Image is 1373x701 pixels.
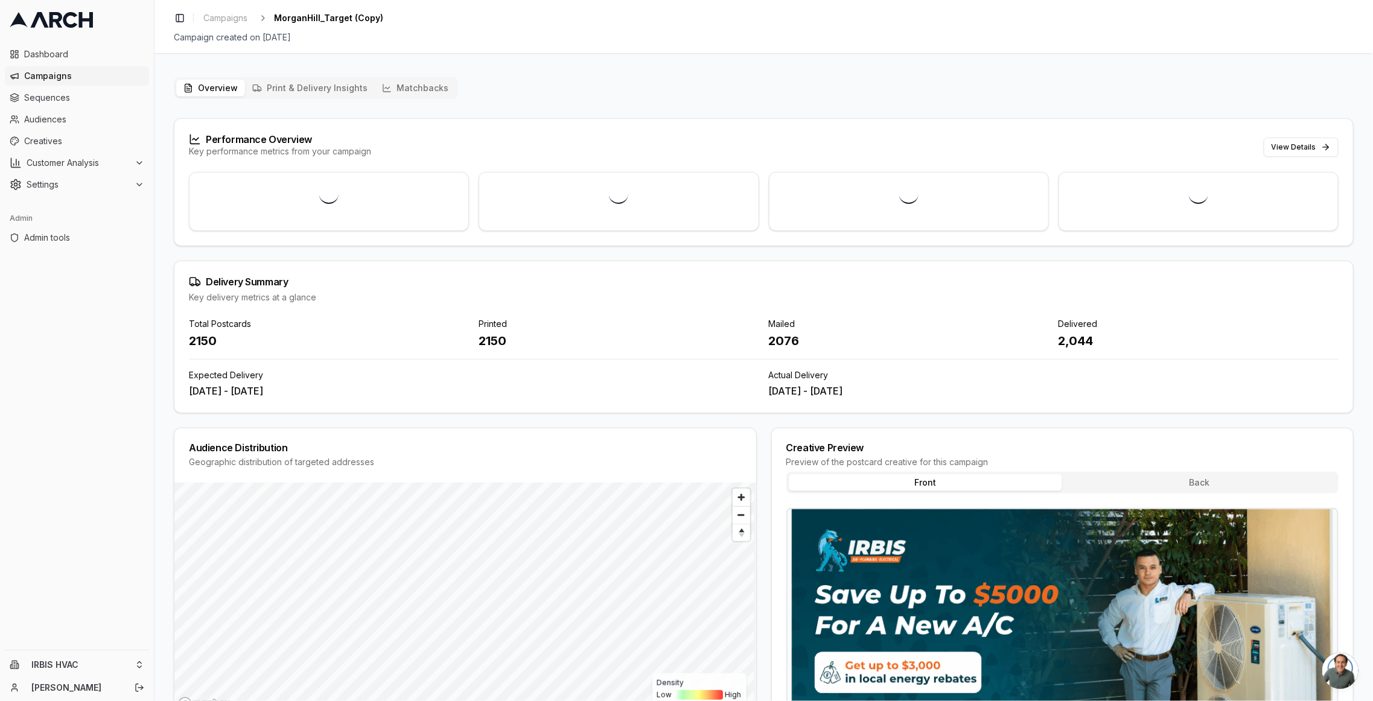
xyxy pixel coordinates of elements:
span: Campaigns [24,70,144,82]
div: Delivered [1059,318,1339,330]
div: Performance Overview [189,133,371,145]
span: High [725,690,742,700]
span: Dashboard [24,48,144,60]
button: Zoom out [733,506,750,524]
span: IRBIS HVAC [31,659,130,670]
div: Mailed [769,318,1049,330]
div: Expected Delivery [189,369,759,381]
span: Settings [27,179,130,191]
span: Campaigns [203,12,247,24]
button: Zoom in [733,489,750,506]
button: Print & Delivery Insights [245,80,375,97]
button: Log out [131,679,148,696]
span: Admin tools [24,232,144,244]
div: Creative Preview [786,443,1339,452]
button: Customer Analysis [5,153,149,173]
div: [DATE] - [DATE] [769,384,1339,398]
nav: breadcrumb [199,10,383,27]
div: Delivery Summary [189,276,1339,288]
button: View Details [1264,138,1339,157]
a: Sequences [5,88,149,107]
span: Customer Analysis [27,157,130,169]
span: MorganHill_Target (Copy) [274,12,383,24]
button: Matchbacks [375,80,456,97]
button: Front [789,474,1063,491]
div: Audience Distribution [189,443,742,452]
a: Creatives [5,132,149,151]
a: Campaigns [5,66,149,86]
div: [DATE] - [DATE] [189,384,759,398]
button: Reset bearing to north [733,524,750,541]
span: Audiences [24,113,144,125]
div: 2076 [769,332,1049,349]
button: Overview [176,80,245,97]
div: Key performance metrics from your campaign [189,145,371,157]
div: Campaign created on [DATE] [174,31,1354,43]
div: Printed [479,318,759,330]
div: 2150 [479,332,759,349]
div: Preview of the postcard creative for this campaign [786,456,1339,468]
a: Admin tools [5,228,149,247]
div: Geographic distribution of targeted addresses [189,456,742,468]
div: Actual Delivery [769,369,1339,381]
div: Key delivery metrics at a glance [189,291,1339,303]
a: Dashboard [5,45,149,64]
div: 2,044 [1059,332,1339,349]
div: Total Postcards [189,318,469,330]
span: Creatives [24,135,144,147]
a: Audiences [5,110,149,129]
div: Admin [5,209,149,228]
span: Low [657,690,672,700]
div: Density [657,678,742,688]
div: 2150 [189,332,469,349]
a: Open chat [1322,653,1359,689]
span: Sequences [24,92,144,104]
button: IRBIS HVAC [5,655,149,674]
span: Reset bearing to north [731,525,751,540]
button: Back [1062,474,1336,491]
button: Settings [5,175,149,194]
span: Zoom out [733,507,750,524]
a: [PERSON_NAME] [31,682,121,694]
a: Campaigns [199,10,252,27]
